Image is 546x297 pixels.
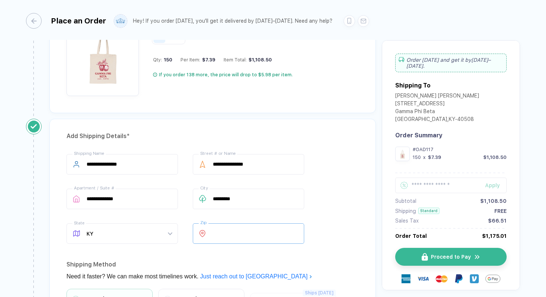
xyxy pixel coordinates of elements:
span: KY [87,224,172,243]
button: Apply [476,178,507,193]
div: Need it faster? We can make most timelines work. [66,271,359,282]
div: $1,108.50 [483,154,507,160]
div: Gamma Phi Beta [395,108,479,116]
img: Venmo [470,274,479,283]
div: x [422,154,426,160]
div: $1,108.50 [247,57,272,63]
div: Standard [418,208,439,214]
span: Proceed to Pay [431,254,471,260]
img: user profile [114,15,127,28]
span: 150 [162,57,172,63]
img: 42fd8169-3e70-469b-8ed9-f3f32146eca2_nt_front_1757721146705.jpg [70,23,135,88]
div: #OAD117 [413,147,507,152]
div: Add Shipping Details [66,130,359,142]
div: 150 [413,154,421,160]
div: [STREET_ADDRESS] [395,100,479,108]
div: Subtotal [395,198,416,204]
img: icon [422,253,428,261]
div: Shipping Method [66,259,359,271]
div: Hey! If you order [DATE], you'll get it delivered by [DATE]–[DATE]. Need any help? [133,18,332,24]
div: $7.39 [200,57,215,63]
div: Apply [485,182,507,188]
img: Paypal [454,274,463,283]
div: FREE [494,208,507,214]
div: If you order 138 more, the price will drop to $5.98 per item. [159,72,293,78]
div: Per Item: [181,57,215,63]
img: express [402,274,410,283]
div: $1,175.01 [482,233,507,239]
button: iconProceed to Payicon [395,248,507,266]
div: [PERSON_NAME] [PERSON_NAME] [395,93,479,100]
img: visa [417,273,429,285]
div: Sales Tax [395,218,419,224]
div: Order [DATE] and get it by [DATE]–[DATE] . [395,54,507,72]
img: icon [474,253,481,261]
img: GPay [485,271,500,286]
div: Qty: [153,57,172,63]
div: Order Summary [395,132,507,139]
div: Shipping To [395,82,430,89]
img: master-card [436,273,448,285]
img: 42fd8169-3e70-469b-8ed9-f3f32146eca2_nt_front_1757721146705.jpg [397,148,408,159]
div: $1,108.50 [480,198,507,204]
div: Place an Order [51,16,106,25]
a: Just reach out to [GEOGRAPHIC_DATA] [200,273,312,280]
div: Shipping [395,208,416,214]
div: $66.51 [488,218,507,224]
div: [GEOGRAPHIC_DATA] , KY - 40508 [395,116,479,124]
div: Order Total [395,233,427,239]
div: Item Total: [224,57,272,63]
div: $7.39 [428,154,441,160]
